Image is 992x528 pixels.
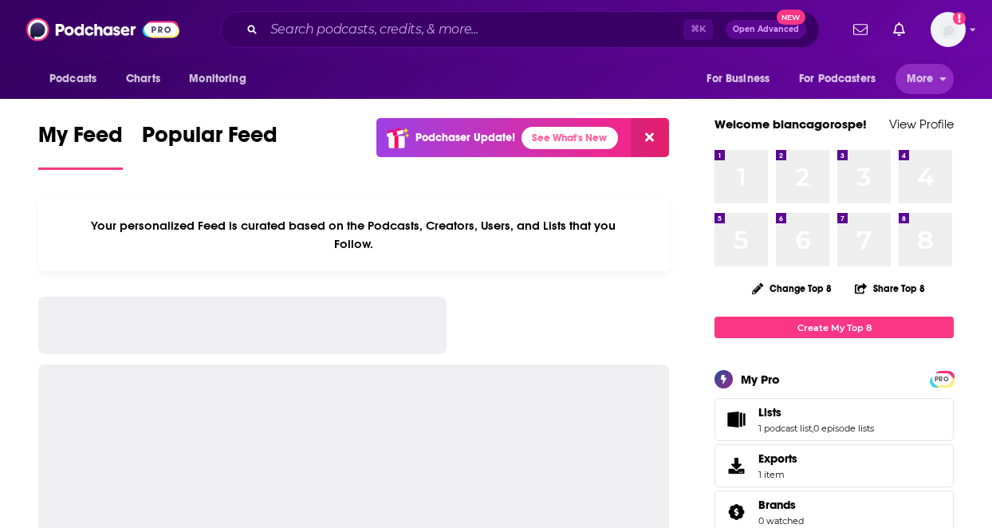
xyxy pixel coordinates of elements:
[789,64,899,94] button: open menu
[889,116,954,132] a: View Profile
[847,16,874,43] a: Show notifications dropdown
[220,11,820,48] div: Search podcasts, credits, & more...
[758,423,812,434] a: 1 podcast list
[522,127,618,149] a: See What's New
[714,317,954,338] a: Create My Top 8
[887,16,911,43] a: Show notifications dropdown
[126,68,160,90] span: Charts
[142,121,278,170] a: Popular Feed
[714,444,954,487] a: Exports
[726,20,806,39] button: Open AdvancedNew
[932,372,951,384] a: PRO
[720,501,752,523] a: Brands
[189,68,246,90] span: Monitoring
[799,68,876,90] span: For Podcasters
[758,451,797,466] span: Exports
[758,498,796,512] span: Brands
[26,14,179,45] img: Podchaser - Follow, Share and Rate Podcasts
[896,64,954,94] button: open menu
[813,423,874,434] a: 0 episode lists
[178,64,266,94] button: open menu
[758,405,874,420] a: Lists
[264,17,683,42] input: Search podcasts, credits, & more...
[931,12,966,47] button: Show profile menu
[758,498,804,512] a: Brands
[38,121,123,158] span: My Feed
[38,64,117,94] button: open menu
[812,423,813,434] span: ,
[953,12,966,25] svg: Add a profile image
[714,398,954,441] span: Lists
[907,68,934,90] span: More
[49,68,96,90] span: Podcasts
[415,131,515,144] p: Podchaser Update!
[683,19,713,40] span: ⌘ K
[714,116,867,132] a: Welcome biancagorospe!
[777,10,805,25] span: New
[931,12,966,47] span: Logged in as biancagorospe
[733,26,799,33] span: Open Advanced
[758,405,781,420] span: Lists
[741,372,780,387] div: My Pro
[720,455,752,477] span: Exports
[720,408,752,431] a: Lists
[707,68,770,90] span: For Business
[742,278,841,298] button: Change Top 8
[931,12,966,47] img: User Profile
[758,515,804,526] a: 0 watched
[38,199,669,271] div: Your personalized Feed is curated based on the Podcasts, Creators, Users, and Lists that you Follow.
[116,64,170,94] a: Charts
[38,121,123,170] a: My Feed
[854,273,926,304] button: Share Top 8
[758,469,797,480] span: 1 item
[695,64,789,94] button: open menu
[142,121,278,158] span: Popular Feed
[932,373,951,385] span: PRO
